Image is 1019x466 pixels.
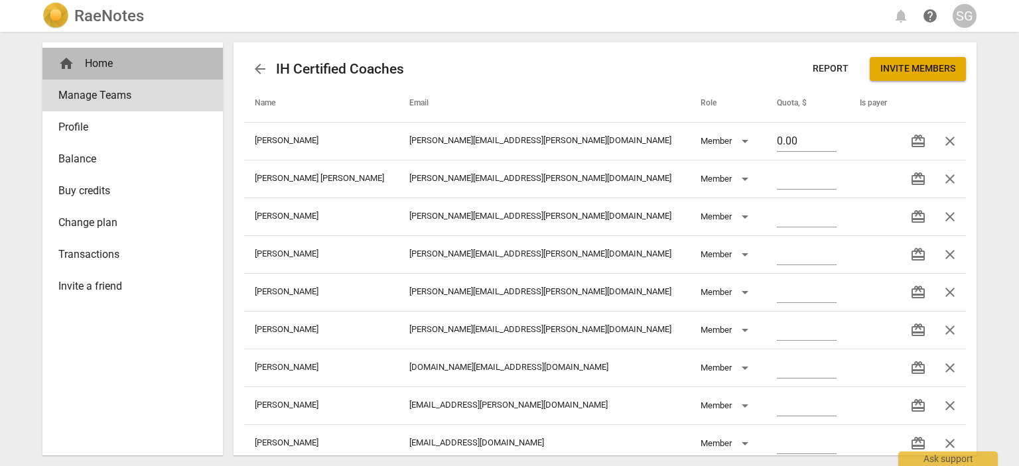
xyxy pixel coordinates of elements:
[42,3,144,29] a: LogoRaeNotes
[880,62,955,76] span: Invite members
[42,207,223,239] a: Change plan
[701,206,753,227] div: Member
[902,239,934,270] button: Transfer credits
[58,278,196,294] span: Invite a friend
[910,436,926,451] span: redeem
[918,4,942,28] a: Help
[244,311,399,349] td: [PERSON_NAME]
[252,61,268,77] span: arrow_back
[849,85,892,122] th: Is payer
[244,160,399,198] td: [PERSON_NAME] [PERSON_NAME]
[42,239,223,270] a: Transactions
[42,175,223,207] a: Buy credits
[399,160,690,198] td: [PERSON_NAME][EMAIL_ADDRESS][PERSON_NAME][DOMAIN_NAME]
[942,133,958,149] span: close
[902,390,934,422] button: Transfer credits
[399,386,690,424] td: [EMAIL_ADDRESS][PERSON_NAME][DOMAIN_NAME]
[910,284,926,300] span: redeem
[244,273,399,311] td: [PERSON_NAME]
[910,398,926,414] span: redeem
[42,143,223,175] a: Balance
[276,61,404,78] h2: IH Certified Coaches
[942,171,958,187] span: close
[74,7,144,25] h2: RaeNotes
[58,183,196,199] span: Buy credits
[902,125,934,157] button: Transfer credits
[701,244,753,265] div: Member
[910,247,926,262] span: redeem
[244,386,399,424] td: [PERSON_NAME]
[922,8,938,24] span: help
[399,273,690,311] td: [PERSON_NAME][EMAIL_ADDRESS][PERSON_NAME][DOMAIN_NAME]
[701,320,753,341] div: Member
[902,428,934,459] button: Transfer credits
[942,360,958,376] span: close
[910,360,926,376] span: redeem
[58,247,196,262] span: Transactions
[902,276,934,308] button: Transfer credits
[802,57,859,81] button: Report
[942,398,958,414] span: close
[58,56,74,72] span: home
[701,357,753,379] div: Member
[399,235,690,273] td: [PERSON_NAME][EMAIL_ADDRESS][PERSON_NAME][DOMAIN_NAME]
[910,209,926,225] span: redeem
[942,284,958,300] span: close
[898,451,998,466] div: Ask support
[58,215,196,231] span: Change plan
[255,98,291,109] span: Name
[942,247,958,262] span: close
[58,56,196,72] div: Home
[870,57,966,81] button: Invite members
[942,209,958,225] span: close
[953,4,977,28] button: SG
[244,349,399,386] td: [PERSON_NAME]
[399,311,690,349] td: [PERSON_NAME][EMAIL_ADDRESS][PERSON_NAME][DOMAIN_NAME]
[42,3,69,29] img: Logo
[244,235,399,273] td: [PERSON_NAME]
[42,80,223,111] a: Manage Teams
[42,270,223,302] a: Invite a friend
[701,168,753,190] div: Member
[701,433,753,454] div: Member
[58,87,196,103] span: Manage Teams
[813,62,849,76] span: Report
[58,151,196,167] span: Balance
[42,111,223,143] a: Profile
[399,349,690,386] td: [DOMAIN_NAME][EMAIL_ADDRESS][DOMAIN_NAME]
[902,201,934,233] button: Transfer credits
[244,424,399,462] td: [PERSON_NAME]
[902,352,934,384] button: Transfer credits
[701,131,753,152] div: Member
[910,322,926,338] span: redeem
[942,322,958,338] span: close
[701,98,732,109] span: Role
[42,48,223,80] div: Home
[409,98,444,109] span: Email
[399,122,690,160] td: [PERSON_NAME][EMAIL_ADDRESS][PERSON_NAME][DOMAIN_NAME]
[58,119,196,135] span: Profile
[399,198,690,235] td: [PERSON_NAME][EMAIL_ADDRESS][PERSON_NAME][DOMAIN_NAME]
[701,395,753,416] div: Member
[910,133,926,149] span: redeem
[902,314,934,346] button: Transfer credits
[777,98,823,109] span: Quota, $
[701,282,753,303] div: Member
[399,424,690,462] td: [EMAIL_ADDRESS][DOMAIN_NAME]
[910,171,926,187] span: redeem
[902,163,934,195] button: Transfer credits
[244,198,399,235] td: [PERSON_NAME]
[244,122,399,160] td: [PERSON_NAME]
[942,436,958,451] span: close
